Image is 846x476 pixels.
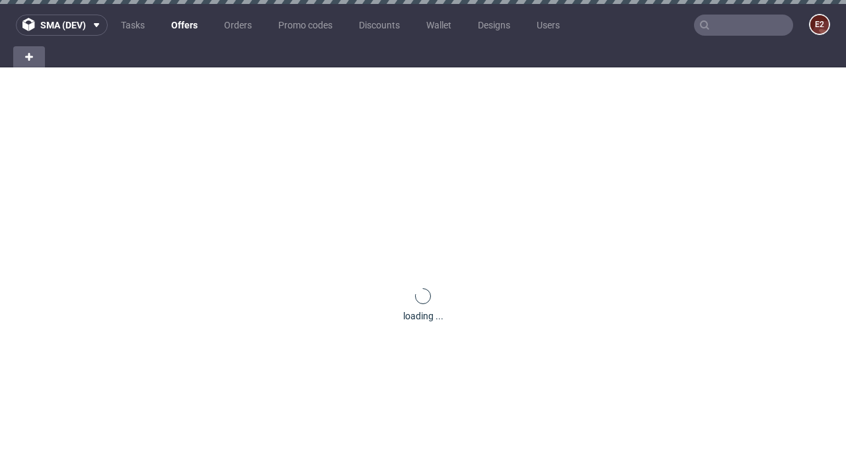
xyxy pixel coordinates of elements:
[529,15,568,36] a: Users
[16,15,108,36] button: sma (dev)
[40,20,86,30] span: sma (dev)
[113,15,153,36] a: Tasks
[470,15,518,36] a: Designs
[351,15,408,36] a: Discounts
[810,15,829,34] figcaption: e2
[270,15,340,36] a: Promo codes
[163,15,206,36] a: Offers
[418,15,459,36] a: Wallet
[216,15,260,36] a: Orders
[403,309,443,323] div: loading ...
